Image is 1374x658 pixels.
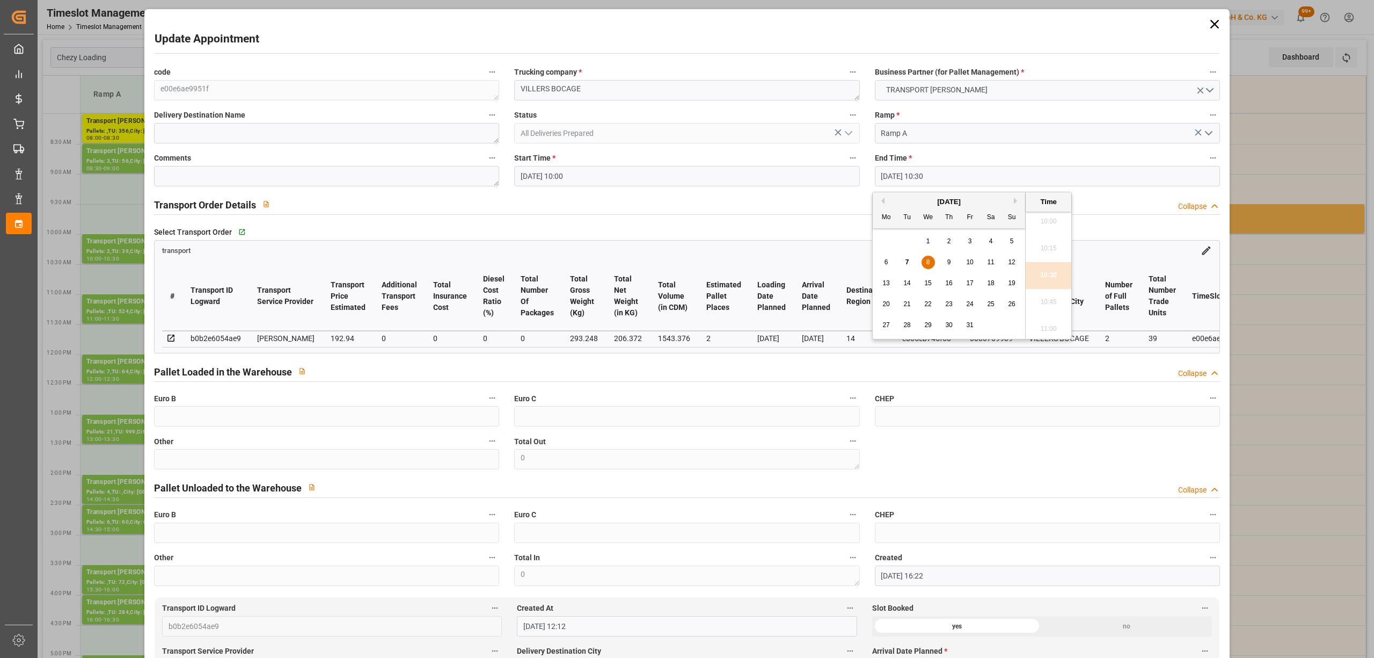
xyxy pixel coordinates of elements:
button: Other [485,434,499,448]
div: Choose Tuesday, October 7th, 2025 [901,256,914,269]
span: Transport Service Provider [162,646,254,657]
div: Choose Wednesday, October 1st, 2025 [922,235,935,248]
span: Business Partner (for Pallet Management) [875,67,1024,78]
div: Choose Thursday, October 9th, 2025 [942,256,956,269]
button: View description [302,477,322,497]
div: 0 [433,332,467,345]
input: DD-MM-YYYY HH:MM [875,166,1220,186]
div: Choose Monday, October 20th, 2025 [880,298,893,311]
div: 0 [521,332,554,345]
span: 28 [903,321,910,329]
button: Euro C [846,508,860,522]
button: Euro B [485,508,499,522]
span: 24 [966,300,973,308]
span: Created [875,552,902,563]
div: Choose Tuesday, October 28th, 2025 [901,319,914,332]
div: Su [1005,211,1019,225]
span: 17 [966,279,973,287]
th: Total Number Trade Units [1141,262,1184,331]
div: [DATE] [757,332,786,345]
button: Trucking company * [846,65,860,79]
div: Choose Wednesday, October 8th, 2025 [922,256,935,269]
div: yes [872,616,1042,637]
span: Comments [154,153,191,164]
button: Transport Service Provider [488,644,502,658]
th: Transport ID Logward [182,262,249,331]
div: 39 [1149,332,1176,345]
span: TRANSPORT [PERSON_NAME] [881,84,993,96]
div: Choose Wednesday, October 15th, 2025 [922,277,935,290]
div: Choose Tuesday, October 14th, 2025 [901,277,914,290]
th: Number of Full Pallets [1097,262,1141,331]
span: 11 [987,258,994,266]
h2: Transport Order Details [154,198,256,212]
div: Choose Monday, October 13th, 2025 [880,277,893,290]
div: Choose Sunday, October 26th, 2025 [1005,298,1019,311]
button: CHEP [1206,508,1220,522]
th: # [162,262,182,331]
span: 12 [1008,258,1015,266]
button: Euro B [485,391,499,405]
div: Collapse [1178,201,1207,212]
div: We [922,211,935,225]
span: Slot Booked [872,603,913,614]
th: Total Number Of Packages [513,262,562,331]
span: CHEP [875,509,894,520]
div: no [1042,616,1212,637]
input: DD-MM-YYYY HH:MM [514,166,859,186]
span: 3 [968,237,972,245]
th: Transport Service Provider [249,262,323,331]
button: Total In [846,551,860,565]
th: Estimated Pallet Places [698,262,749,331]
span: Euro C [514,509,536,520]
span: 20 [882,300,889,308]
th: Total Gross Weight (Kg) [562,262,606,331]
th: Total Volume (in CDM) [650,262,698,331]
button: CHEP [1206,391,1220,405]
div: Choose Friday, October 17th, 2025 [963,277,977,290]
div: 192.94 [331,332,366,345]
th: Additional Transport Fees [374,262,425,331]
div: [DATE] [873,197,1025,207]
div: Choose Sunday, October 5th, 2025 [1005,235,1019,248]
div: Fr [963,211,977,225]
span: 31 [966,321,973,329]
button: Transport ID Logward [488,601,502,615]
div: 0 [483,332,505,345]
button: Previous Month [878,198,885,204]
div: [PERSON_NAME] [257,332,315,345]
div: e00e6ae9951f [1192,332,1240,345]
span: 4 [989,237,993,245]
span: CHEP [875,393,894,404]
span: 5 [1010,237,1014,245]
button: View description [292,361,312,381]
textarea: VILLERS BOCAGE [514,80,859,100]
input: Type to search/select [875,123,1220,143]
div: 2 [1105,332,1132,345]
span: Transport ID Logward [162,603,236,614]
a: transport [162,245,191,254]
span: 6 [885,258,888,266]
span: 29 [924,321,931,329]
input: DD-MM-YYYY HH:MM [517,616,857,637]
span: 8 [926,258,930,266]
button: Euro C [846,391,860,405]
th: Total Insurance Cost [425,262,475,331]
th: Transport Price Estimated [323,262,374,331]
button: Delivery Destination City [843,644,857,658]
div: Choose Thursday, October 30th, 2025 [942,319,956,332]
div: Choose Saturday, October 25th, 2025 [984,298,998,311]
span: 26 [1008,300,1015,308]
span: 19 [1008,279,1015,287]
span: Arrival Date Planned [872,646,947,657]
input: Type to search/select [514,123,859,143]
span: 15 [924,279,931,287]
span: 13 [882,279,889,287]
button: Created At [843,601,857,615]
span: transport [162,247,191,255]
span: 23 [945,300,952,308]
div: b0b2e6054ae9 [191,332,241,345]
textarea: e00e6ae9951f [154,80,499,100]
button: Start Time * [846,151,860,165]
div: Choose Monday, October 6th, 2025 [880,256,893,269]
